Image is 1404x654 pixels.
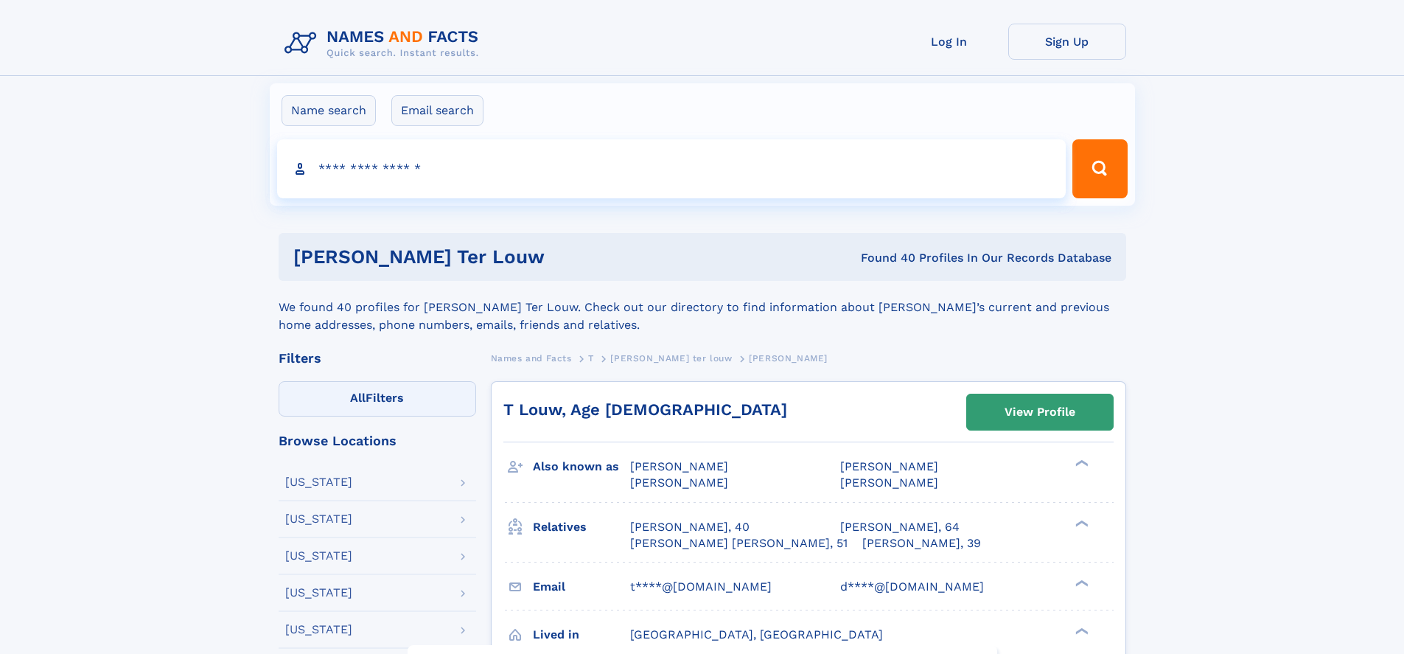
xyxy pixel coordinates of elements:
a: Sign Up [1008,24,1126,60]
h3: Lived in [533,622,630,647]
a: View Profile [967,394,1113,430]
div: ❯ [1072,518,1089,528]
h3: Email [533,574,630,599]
input: search input [277,139,1066,198]
h3: Also known as [533,454,630,479]
span: [GEOGRAPHIC_DATA], [GEOGRAPHIC_DATA] [630,627,883,641]
div: [US_STATE] [285,624,352,636]
a: [PERSON_NAME], 39 [862,535,981,552]
span: [PERSON_NAME] [749,353,828,363]
a: [PERSON_NAME], 64 [840,519,960,535]
img: Logo Names and Facts [279,24,491,63]
div: [US_STATE] [285,550,352,562]
a: [PERSON_NAME] ter louw [610,349,732,367]
div: View Profile [1005,395,1075,429]
span: All [350,391,366,405]
h1: [PERSON_NAME] Ter Louw [293,248,703,266]
div: Browse Locations [279,434,476,448]
label: Name search [282,95,376,126]
a: Log In [890,24,1008,60]
a: T [588,349,594,367]
div: ❯ [1072,459,1089,468]
a: [PERSON_NAME] [PERSON_NAME], 51 [630,535,848,552]
div: Found 40 Profiles In Our Records Database [702,250,1111,266]
a: Names and Facts [491,349,572,367]
span: [PERSON_NAME] [630,476,728,490]
span: [PERSON_NAME] ter louw [610,353,732,363]
span: [PERSON_NAME] [840,459,938,473]
span: [PERSON_NAME] [840,476,938,490]
h3: Relatives [533,515,630,540]
label: Email search [391,95,483,126]
div: ❯ [1072,626,1089,636]
div: ❯ [1072,578,1089,588]
span: [PERSON_NAME] [630,459,728,473]
div: [US_STATE] [285,513,352,525]
label: Filters [279,381,476,417]
span: T [588,353,594,363]
div: Filters [279,352,476,365]
div: [US_STATE] [285,476,352,488]
div: We found 40 profiles for [PERSON_NAME] Ter Louw. Check out our directory to find information abou... [279,281,1126,334]
button: Search Button [1072,139,1127,198]
a: T Louw, Age [DEMOGRAPHIC_DATA] [503,400,787,419]
a: [PERSON_NAME], 40 [630,519,750,535]
div: [US_STATE] [285,587,352,599]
